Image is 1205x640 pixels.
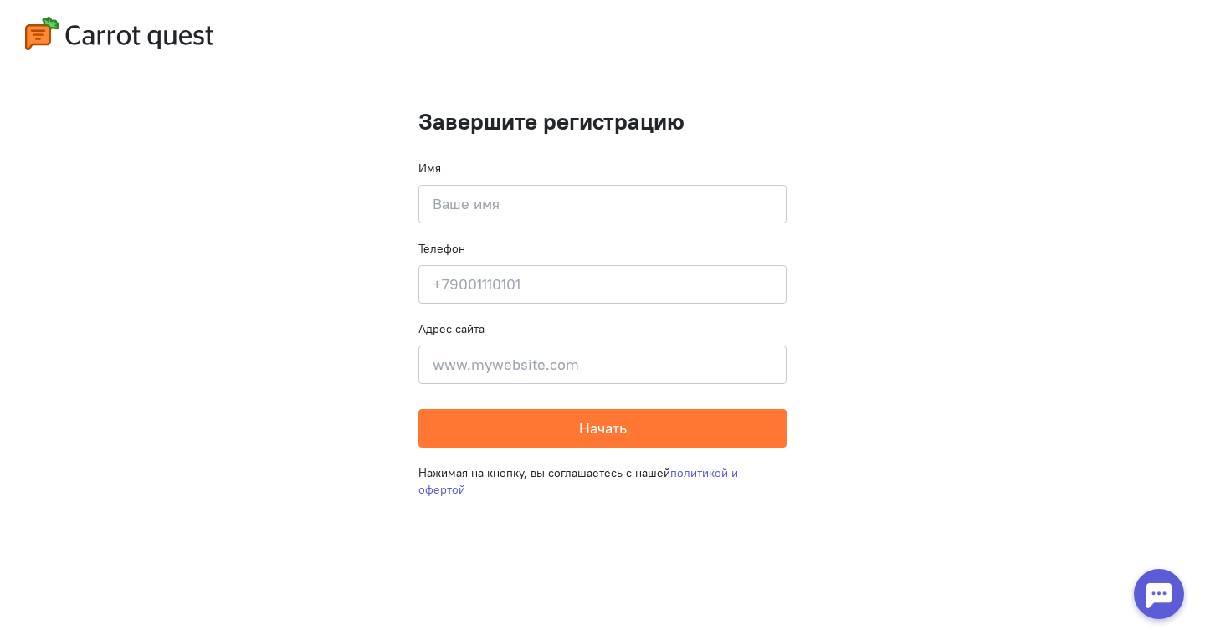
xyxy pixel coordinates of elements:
label: Адрес сайта [418,320,485,337]
label: Имя [418,160,441,177]
input: +79001110101 [418,265,787,304]
div: Нажимая на кнопку, вы соглашаетесь с нашей [418,448,787,515]
button: Начать [418,409,787,448]
label: Телефон [418,240,465,257]
span: Начать [579,418,627,438]
img: carrot-quest-logo.svg [25,17,213,50]
input: Ваше имя [418,185,787,223]
h1: Завершите регистрацию [418,109,787,135]
input: www.mywebsite.com [418,346,787,384]
a: политикой и офертой [418,465,738,497]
